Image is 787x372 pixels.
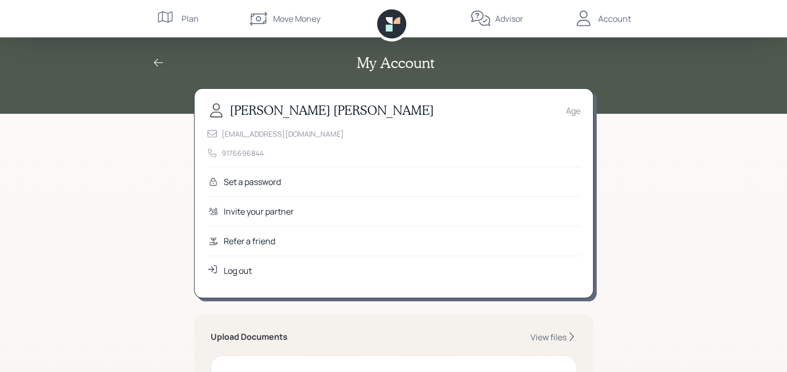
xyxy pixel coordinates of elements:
[357,54,434,72] h2: My Account
[224,235,275,247] div: Refer a friend
[224,205,294,218] div: Invite your partner
[224,176,281,188] div: Set a password
[224,264,252,277] div: Log out
[531,331,566,343] div: View files
[211,332,288,342] h5: Upload Documents
[598,12,631,25] div: Account
[222,128,344,139] div: [EMAIL_ADDRESS][DOMAIN_NAME]
[566,104,580,117] div: Age
[222,148,264,158] div: 9176696844
[182,12,199,25] div: Plan
[495,12,523,25] div: Advisor
[230,103,434,118] h3: [PERSON_NAME] [PERSON_NAME]
[273,12,320,25] div: Move Money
